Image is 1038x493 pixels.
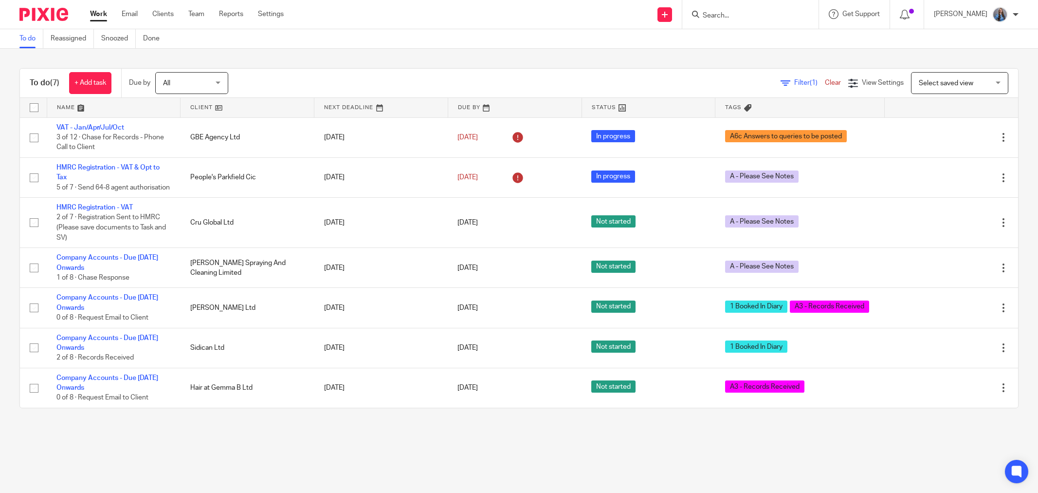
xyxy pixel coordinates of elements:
[129,78,150,88] p: Due by
[51,29,94,48] a: Reassigned
[56,204,133,211] a: HMRC Registration - VAT
[143,29,167,48] a: Done
[702,12,789,20] input: Search
[19,29,43,48] a: To do
[56,164,160,181] a: HMRC Registration - VAT & Opt to Tax
[56,184,170,191] span: 5 of 7 · Send 64-8 agent authorisation
[188,9,204,19] a: Team
[314,248,448,288] td: [DATE]
[56,355,134,361] span: 2 of 8 · Records Received
[314,198,448,248] td: [DATE]
[457,304,478,311] span: [DATE]
[591,261,636,273] span: Not started
[919,80,973,87] span: Select saved view
[725,171,799,183] span: A - Please See Notes
[181,198,314,248] td: Cru Global Ltd
[56,134,164,151] span: 3 of 12 · Chase for Records - Phone Call to Client
[56,335,158,351] a: Company Accounts - Due [DATE] Onwards
[725,380,804,393] span: A3 - Records Received
[69,72,111,94] a: + Add task
[101,29,136,48] a: Snoozed
[862,79,904,86] span: View Settings
[314,288,448,328] td: [DATE]
[725,341,787,353] span: 1 Booked In Diary
[457,384,478,391] span: [DATE]
[591,171,635,183] span: In progress
[591,301,636,313] span: Not started
[725,261,799,273] span: A - Please See Notes
[725,301,787,313] span: 1 Booked In Diary
[152,9,174,19] a: Clients
[19,8,68,21] img: Pixie
[181,248,314,288] td: [PERSON_NAME] Spraying And Cleaning Limited
[457,344,478,351] span: [DATE]
[181,157,314,197] td: People's Parkfield Cic
[591,130,635,142] span: In progress
[591,215,636,228] span: Not started
[56,314,148,321] span: 0 of 8 · Request Email to Client
[181,328,314,368] td: Sidican Ltd
[56,294,158,311] a: Company Accounts - Due [DATE] Onwards
[992,7,1008,22] img: Amanda-scaled.jpg
[122,9,138,19] a: Email
[457,134,478,141] span: [DATE]
[314,328,448,368] td: [DATE]
[591,380,636,393] span: Not started
[56,254,158,271] a: Company Accounts - Due [DATE] Onwards
[457,174,478,181] span: [DATE]
[457,265,478,271] span: [DATE]
[810,79,818,86] span: (1)
[794,79,825,86] span: Filter
[56,395,148,401] span: 0 of 8 · Request Email to Client
[725,215,799,228] span: A - Please See Notes
[181,288,314,328] td: [PERSON_NAME] Ltd
[56,124,124,131] a: VAT - Jan/Apr/Jul/Oct
[181,368,314,408] td: Hair at Gemma B Ltd
[50,79,59,87] span: (7)
[258,9,284,19] a: Settings
[56,375,158,391] a: Company Accounts - Due [DATE] Onwards
[725,130,847,142] span: A6c Answers to queries to be posted
[314,117,448,157] td: [DATE]
[314,368,448,408] td: [DATE]
[90,9,107,19] a: Work
[825,79,841,86] a: Clear
[934,9,987,19] p: [PERSON_NAME]
[790,301,869,313] span: A3 - Records Received
[591,341,636,353] span: Not started
[30,78,59,88] h1: To do
[56,274,129,281] span: 1 of 8 · Chase Response
[219,9,243,19] a: Reports
[314,157,448,197] td: [DATE]
[181,117,314,157] td: GBE Agency Ltd
[842,11,880,18] span: Get Support
[725,105,742,110] span: Tags
[457,219,478,226] span: [DATE]
[163,80,170,87] span: All
[56,214,166,241] span: 2 of 7 · Registration Sent to HMRC (Please save documents to Task and SV)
